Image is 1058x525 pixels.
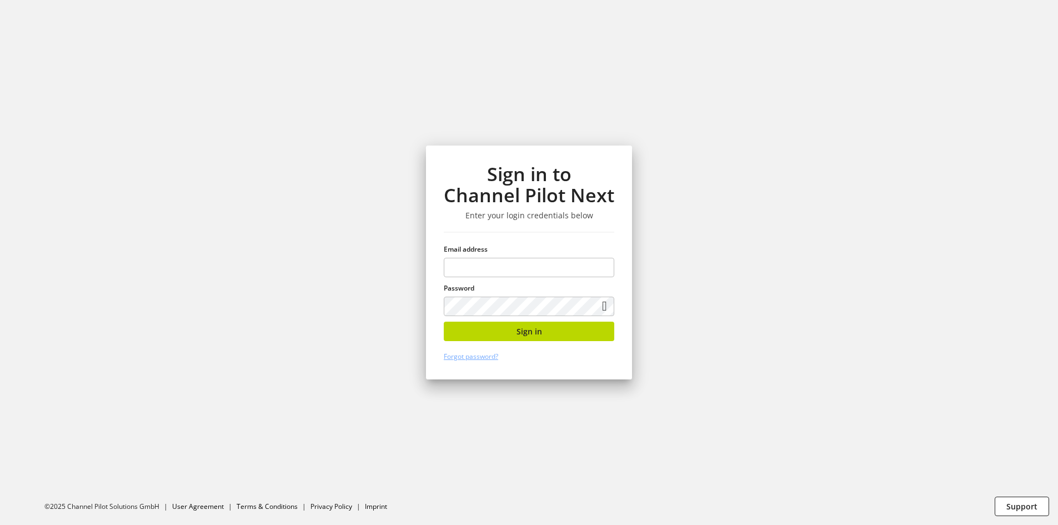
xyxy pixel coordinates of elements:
[444,283,474,293] span: Password
[517,326,542,337] span: Sign in
[172,502,224,511] a: User Agreement
[444,163,614,206] h1: Sign in to Channel Pilot Next
[237,502,298,511] a: Terms & Conditions
[44,502,172,512] li: ©2025 Channel Pilot Solutions GmbH
[310,502,352,511] a: Privacy Policy
[444,244,488,254] span: Email address
[995,497,1049,516] button: Support
[444,322,614,341] button: Sign in
[365,502,387,511] a: Imprint
[1006,501,1037,512] span: Support
[444,352,498,361] a: Forgot password?
[444,211,614,221] h3: Enter your login credentials below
